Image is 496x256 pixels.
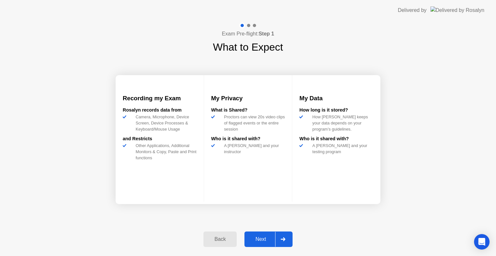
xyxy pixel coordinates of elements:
div: Camera, Microphone, Device Screen, Device Processes & Keyboard/Mouse Usage [133,114,197,133]
div: Next [246,236,275,242]
div: Who is it shared with? [211,135,285,143]
div: Rosalyn records data from [123,107,197,114]
div: A [PERSON_NAME] and your testing program [310,143,373,155]
div: Other Applications, Additional Monitors & Copy, Paste and Print functions [133,143,197,161]
img: Delivered by Rosalyn [430,6,484,14]
button: Back [203,231,237,247]
div: and Restricts [123,135,197,143]
b: Step 1 [259,31,274,36]
div: How long is it stored? [299,107,373,114]
div: Who is it shared with? [299,135,373,143]
div: How [PERSON_NAME] keeps your data depends on your program’s guidelines. [310,114,373,133]
div: Back [205,236,235,242]
h3: My Data [299,94,373,103]
div: Open Intercom Messenger [474,234,490,250]
h3: Recording my Exam [123,94,197,103]
div: What is Shared? [211,107,285,114]
div: Delivered by [398,6,427,14]
button: Next [244,231,293,247]
div: A [PERSON_NAME] and your instructor [222,143,285,155]
h3: My Privacy [211,94,285,103]
h4: Exam Pre-flight: [222,30,274,38]
div: Proctors can view 20s video clips of flagged events or the entire session [222,114,285,133]
h1: What to Expect [213,39,283,55]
